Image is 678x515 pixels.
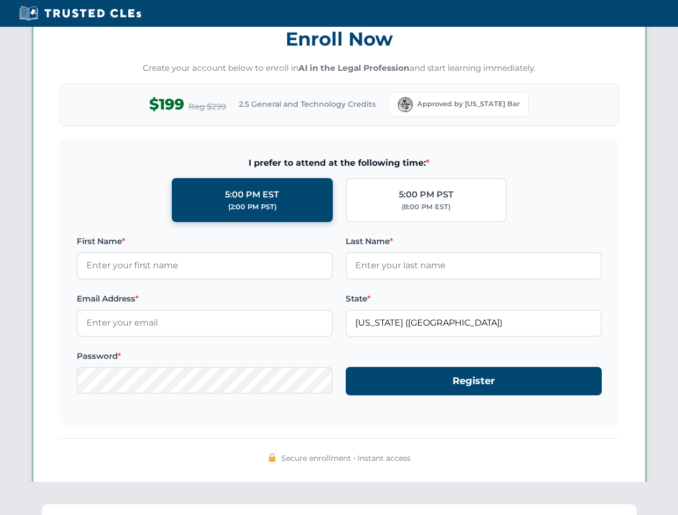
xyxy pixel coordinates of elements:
[60,22,619,56] h3: Enroll Now
[399,188,454,202] div: 5:00 PM PST
[346,235,602,248] label: Last Name
[77,292,333,305] label: Email Address
[298,63,410,73] strong: AI in the Legal Profession
[417,99,520,109] span: Approved by [US_STATE] Bar
[77,156,602,170] span: I prefer to attend at the following time:
[225,188,279,202] div: 5:00 PM EST
[346,292,602,305] label: State
[228,202,276,212] div: (2:00 PM PST)
[346,367,602,395] button: Register
[16,5,144,21] img: Trusted CLEs
[77,350,333,363] label: Password
[239,98,376,110] span: 2.5 General and Technology Credits
[346,310,602,336] input: Florida (FL)
[77,310,333,336] input: Enter your email
[149,92,184,116] span: $199
[402,202,450,212] div: (8:00 PM EST)
[268,453,276,462] img: 🔒
[398,97,413,112] img: Florida Bar
[346,252,602,279] input: Enter your last name
[77,252,333,279] input: Enter your first name
[188,100,226,113] span: Reg $299
[281,452,411,464] span: Secure enrollment • Instant access
[60,62,619,75] p: Create your account below to enroll in and start learning immediately.
[77,235,333,248] label: First Name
